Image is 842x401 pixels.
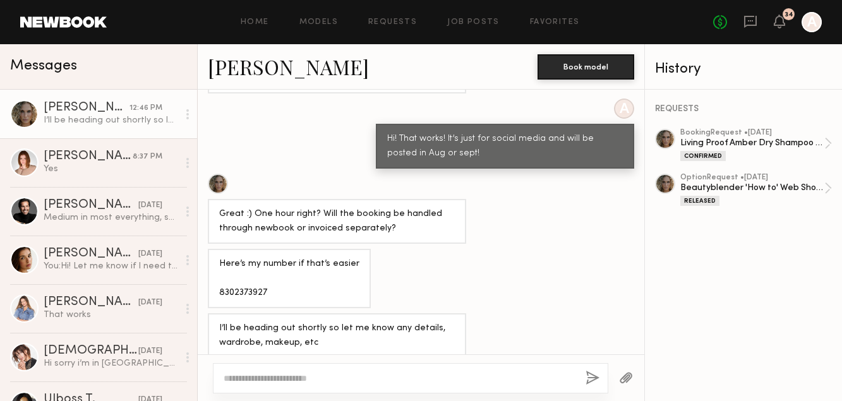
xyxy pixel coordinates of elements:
[44,212,178,224] div: Medium in most everything, shirts, pants, etc.
[10,59,77,73] span: Messages
[655,105,832,114] div: REQUESTS
[655,62,832,76] div: History
[138,297,162,309] div: [DATE]
[219,321,455,350] div: I’ll be heading out shortly so let me know any details, wardrobe, makeup, etc
[44,150,133,163] div: [PERSON_NAME]
[447,18,500,27] a: Job Posts
[44,345,138,357] div: [DEMOGRAPHIC_DATA][PERSON_NAME]
[219,257,359,301] div: Here’s my number if that’s easier 8302373927
[680,196,719,206] div: Released
[680,129,832,161] a: bookingRequest •[DATE]Living Proof Amber Dry Shampoo socialConfirmed
[44,309,178,321] div: That works
[368,18,417,27] a: Requests
[44,296,138,309] div: [PERSON_NAME]
[680,174,832,206] a: optionRequest •[DATE]Beautyblender 'How to' Web ShootReleased
[538,54,634,80] button: Book model
[387,132,623,161] div: Hi! That works! It’s just for social media and will be posted in Aug or sept!
[241,18,269,27] a: Home
[208,53,369,80] a: [PERSON_NAME]
[680,151,726,161] div: Confirmed
[138,200,162,212] div: [DATE]
[44,357,178,369] div: Hi sorry i’m in [GEOGRAPHIC_DATA] until the 28th. I would love to in the future.
[680,129,824,137] div: booking Request • [DATE]
[138,345,162,357] div: [DATE]
[538,61,634,71] a: Book model
[785,11,793,18] div: 34
[530,18,580,27] a: Favorites
[44,199,138,212] div: [PERSON_NAME]
[44,260,178,272] div: You: Hi! Let me know if I need to send this somewhere else! xx
[219,207,455,236] div: Great :) One hour right? Will the booking be handled through newbook or invoiced separately?
[129,102,162,114] div: 12:46 PM
[680,174,824,182] div: option Request • [DATE]
[44,114,178,126] div: I’ll be heading out shortly so let me know any details, wardrobe, makeup, etc
[299,18,338,27] a: Models
[44,102,129,114] div: [PERSON_NAME]
[138,248,162,260] div: [DATE]
[802,12,822,32] a: A
[680,137,824,149] div: Living Proof Amber Dry Shampoo social
[680,182,824,194] div: Beautyblender 'How to' Web Shoot
[44,163,178,175] div: Yes
[44,248,138,260] div: [PERSON_NAME]
[133,151,162,163] div: 8:37 PM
